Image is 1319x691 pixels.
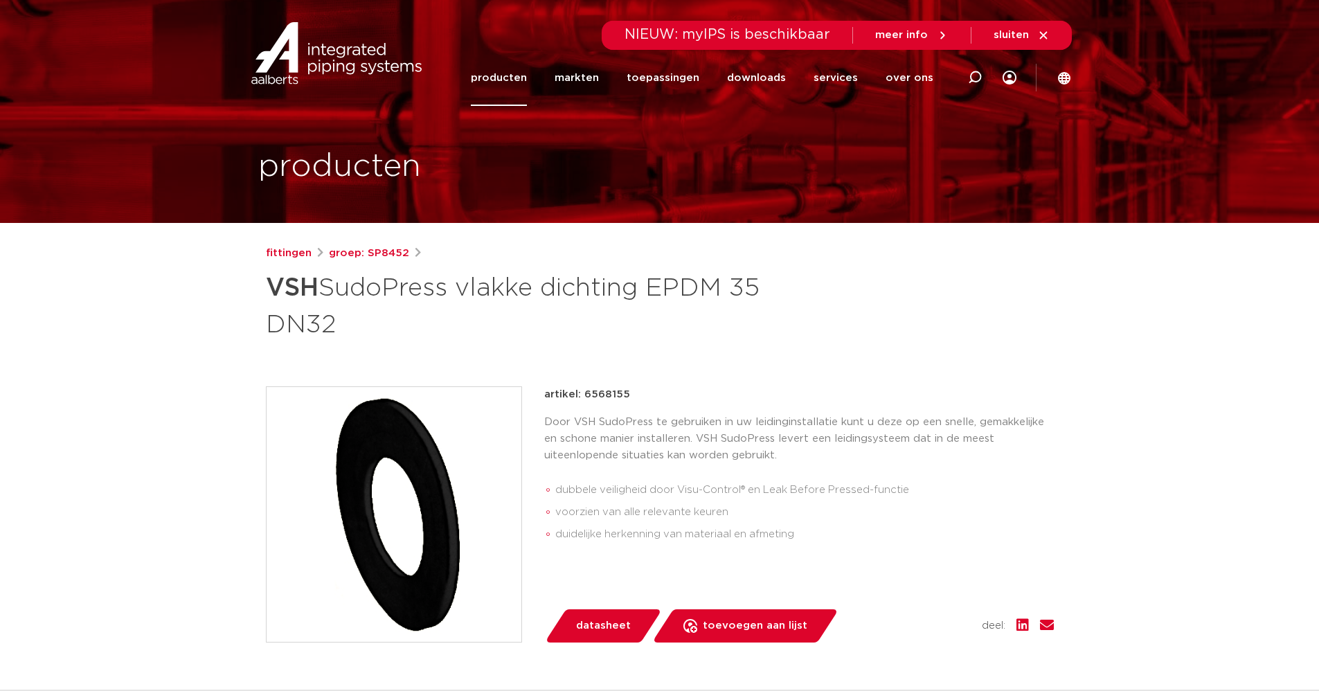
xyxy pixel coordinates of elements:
[266,276,318,300] strong: VSH
[875,30,928,40] span: meer info
[266,267,786,342] h1: SudoPress vlakke dichting EPDM 35 DN32
[994,29,1050,42] a: sluiten
[1003,50,1016,106] div: my IPS
[982,618,1005,634] span: deel:
[267,387,521,642] img: Product Image for VSH SudoPress vlakke dichting EPDM 35 DN32
[544,609,662,643] a: datasheet
[875,29,949,42] a: meer info
[994,30,1029,40] span: sluiten
[544,414,1054,464] p: Door VSH SudoPress te gebruiken in uw leidinginstallatie kunt u deze op een snelle, gemakkelijke ...
[266,245,312,262] a: fittingen
[258,145,421,189] h1: producten
[576,615,631,637] span: datasheet
[886,50,933,106] a: over ons
[329,245,409,262] a: groep: SP8452
[555,523,1054,546] li: duidelijke herkenning van materiaal en afmeting
[727,50,786,106] a: downloads
[555,501,1054,523] li: voorzien van alle relevante keuren
[627,50,699,106] a: toepassingen
[555,479,1054,501] li: dubbele veiligheid door Visu-Control® en Leak Before Pressed-functie
[544,386,630,403] p: artikel: 6568155
[471,50,933,106] nav: Menu
[703,615,807,637] span: toevoegen aan lijst
[625,28,830,42] span: NIEUW: myIPS is beschikbaar
[555,50,599,106] a: markten
[471,50,527,106] a: producten
[814,50,858,106] a: services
